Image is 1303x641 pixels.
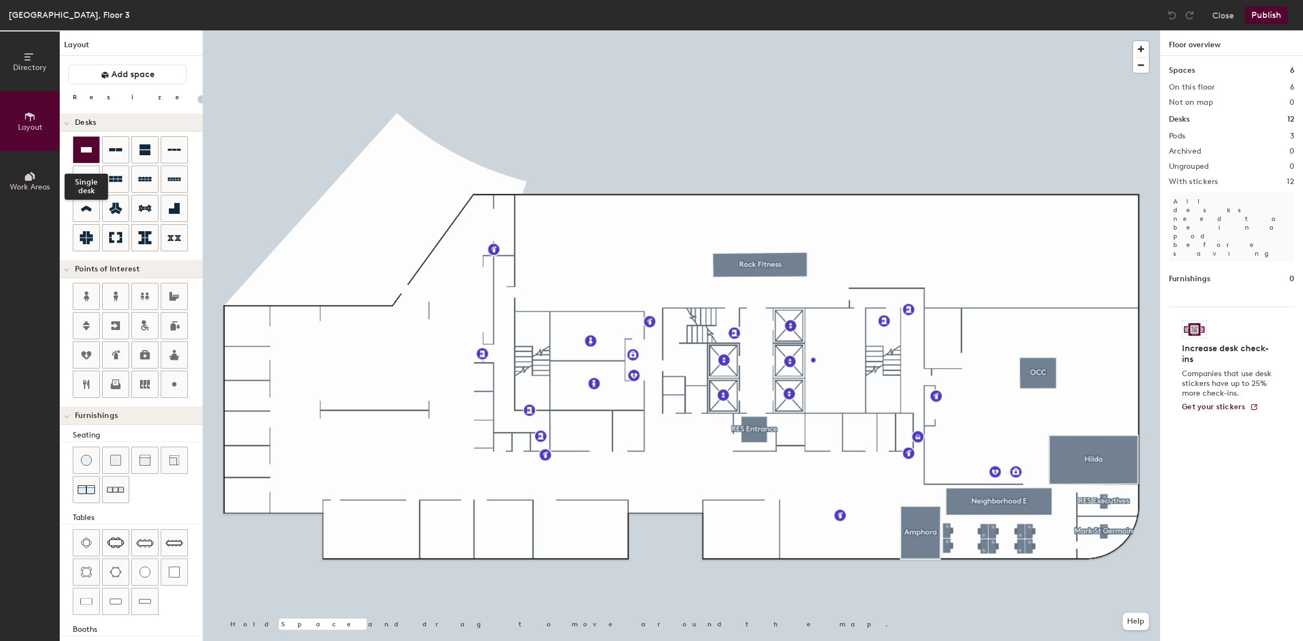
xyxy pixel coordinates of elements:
[1290,83,1294,92] h2: 6
[102,559,129,586] button: Six seat round table
[1245,7,1288,24] button: Publish
[131,559,159,586] button: Table (round)
[73,512,203,524] div: Tables
[73,429,203,441] div: Seating
[1182,343,1275,365] h4: Increase desk check-ins
[102,476,129,503] button: Couch (x3)
[81,455,92,466] img: Stool
[75,118,96,127] span: Desks
[166,534,183,551] img: Ten seat table
[131,588,159,615] button: Table (1x4)
[73,476,100,503] button: Couch (x2)
[1169,98,1213,107] h2: Not on map
[1182,369,1275,398] p: Companies that use desk stickers have up to 25% more check-ins.
[1167,10,1178,21] img: Undo
[1160,30,1303,56] h1: Floor overview
[1290,132,1294,141] h2: 3
[1169,132,1185,141] h2: Pods
[107,537,124,548] img: Six seat table
[140,567,150,577] img: Table (round)
[161,447,188,474] button: Couch (corner)
[81,537,92,548] img: Four seat table
[102,588,129,615] button: Table (1x3)
[1289,273,1294,285] h1: 0
[1169,147,1201,156] h2: Archived
[1182,403,1258,412] a: Get your stickers
[161,559,188,586] button: Table (1x1)
[161,529,188,556] button: Ten seat table
[1169,83,1215,92] h2: On this floor
[81,567,92,577] img: Four seat round table
[1290,65,1294,77] h1: 6
[140,455,150,466] img: Couch (middle)
[1182,402,1245,411] span: Get your stickers
[1287,113,1294,125] h1: 12
[1123,613,1149,630] button: Help
[110,567,122,577] img: Six seat round table
[73,93,193,101] div: Resize
[1169,273,1210,285] h1: Furnishings
[107,481,124,498] img: Couch (x3)
[13,63,47,72] span: Directory
[139,596,151,607] img: Table (1x4)
[73,447,100,474] button: Stool
[131,529,159,556] button: Eight seat table
[1289,162,1294,171] h2: 0
[10,182,50,192] span: Work Areas
[75,265,140,274] span: Points of Interest
[68,65,187,84] button: Add space
[80,596,92,607] img: Table (1x2)
[1169,65,1195,77] h1: Spaces
[1287,177,1294,186] h2: 12
[111,69,155,80] span: Add space
[73,624,203,636] div: Booths
[1182,320,1207,339] img: Sticker logo
[110,596,122,607] img: Table (1x3)
[60,39,203,56] h1: Layout
[18,123,42,132] span: Layout
[73,588,100,615] button: Table (1x2)
[1169,177,1218,186] h2: With stickers
[73,559,100,586] button: Four seat round table
[73,529,100,556] button: Four seat table
[1169,193,1294,262] p: All desks need to be in a pod before saving
[75,411,118,420] span: Furnishings
[1169,162,1209,171] h2: Ungrouped
[9,8,130,22] div: [GEOGRAPHIC_DATA], Floor 3
[1169,113,1190,125] h1: Desks
[1184,10,1195,21] img: Redo
[169,455,180,466] img: Couch (corner)
[73,136,100,163] button: Single desk
[1212,7,1234,24] button: Close
[110,455,121,466] img: Cushion
[131,447,159,474] button: Couch (middle)
[1289,98,1294,107] h2: 0
[102,447,129,474] button: Cushion
[102,529,129,556] button: Six seat table
[169,567,180,577] img: Table (1x1)
[136,534,154,551] img: Eight seat table
[1289,147,1294,156] h2: 0
[78,481,95,498] img: Couch (x2)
